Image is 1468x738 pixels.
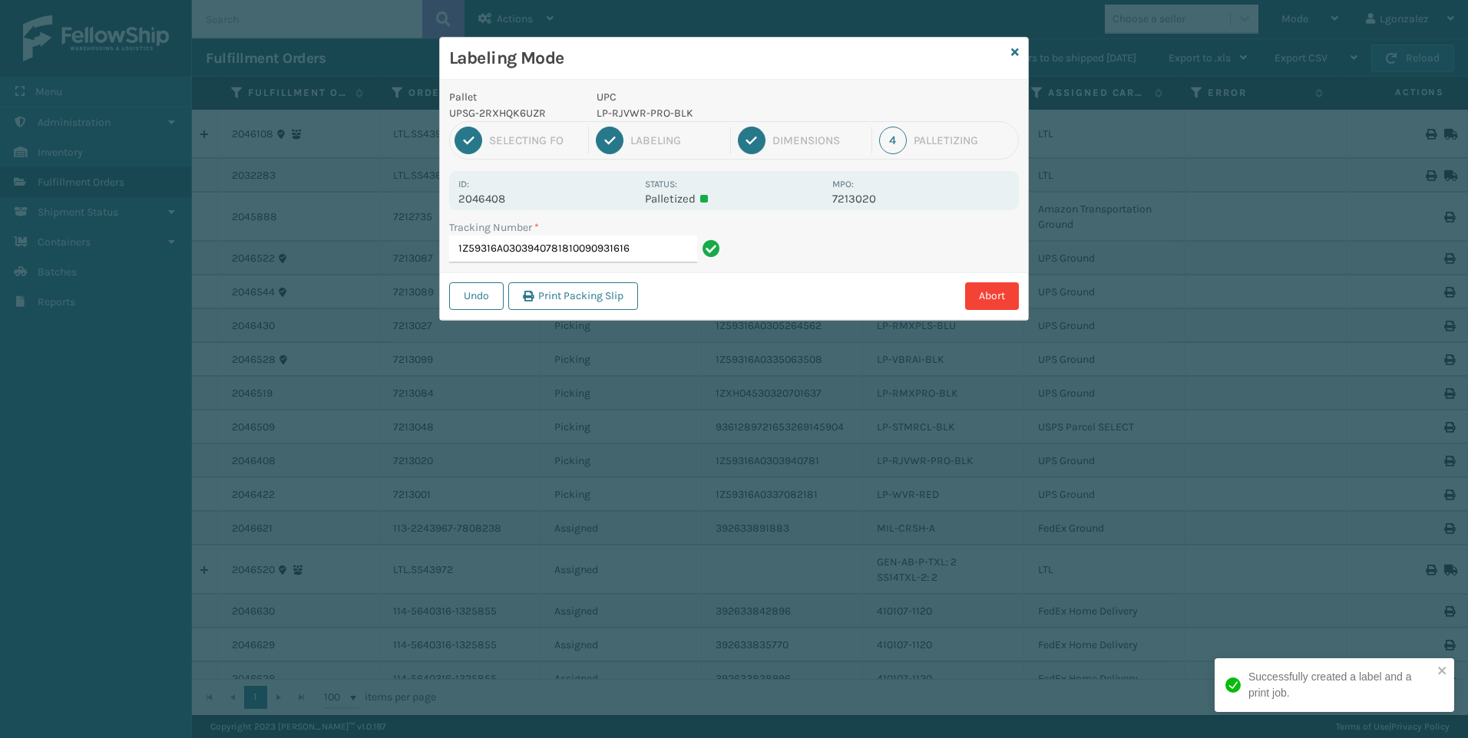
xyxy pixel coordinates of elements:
h3: Labeling Mode [449,47,1005,70]
label: Tracking Number [449,219,539,236]
p: Pallet [449,89,578,105]
div: 2 [596,127,623,154]
button: close [1437,664,1448,679]
button: Abort [965,282,1019,310]
div: Successfully created a label and a print job. [1248,669,1433,701]
div: 4 [879,127,907,154]
p: UPSG-2RXHQK6UZR [449,105,578,121]
p: Palletized [645,192,822,206]
div: Palletizing [914,133,1013,147]
p: UPC [597,89,823,105]
button: Print Packing Slip [508,282,638,310]
div: Labeling [630,133,722,147]
div: Selecting FO [489,133,581,147]
p: LP-RJVWR-PRO-BLK [597,105,823,121]
button: Undo [449,282,504,310]
label: Status: [645,179,677,189]
div: 1 [455,127,482,154]
label: Id: [458,179,469,189]
div: 3 [738,127,765,154]
label: MPO: [832,179,854,189]
p: 7213020 [832,192,1010,206]
p: 2046408 [458,192,636,206]
div: Dimensions [772,133,865,147]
